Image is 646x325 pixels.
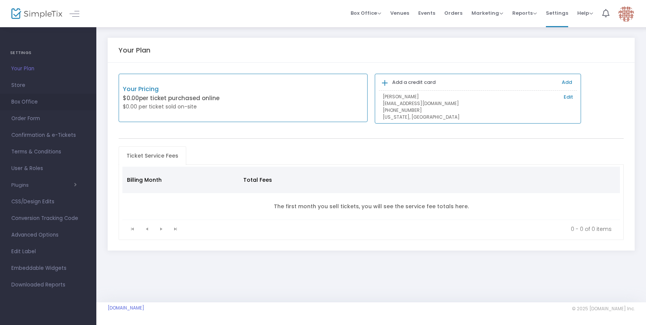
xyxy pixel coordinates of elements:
kendo-pager-info: 0 - 0 of 0 items [188,225,612,233]
b: Add a credit card [392,79,436,86]
span: Advanced Options [11,230,85,240]
p: Your Pricing [123,85,243,94]
span: Ticket Service Fees [122,150,183,162]
span: User & Roles [11,164,85,173]
p: $0.00 per ticket sold on-site [123,103,243,111]
span: Box Office [351,9,381,17]
span: Help [577,9,593,17]
span: Order Form [11,114,85,124]
span: CSS/Design Edits [11,197,85,207]
span: Marketing [471,9,503,17]
h5: Your Plan [119,46,150,54]
span: Embeddable Widgets [11,263,85,273]
a: Add [562,79,572,86]
p: [EMAIL_ADDRESS][DOMAIN_NAME] [383,100,573,107]
span: Downloaded Reports [11,280,85,290]
span: Settings [546,3,568,23]
span: Orders [444,3,462,23]
span: Conversion Tracking Code [11,214,85,223]
th: Total Fees [239,167,345,193]
span: Terms & Conditions [11,147,85,157]
th: Billing Month [122,167,239,193]
span: Box Office [11,97,85,107]
p: [US_STATE], [GEOGRAPHIC_DATA] [383,114,573,121]
p: [PERSON_NAME] [383,93,573,100]
h4: SETTINGS [10,45,86,60]
span: Store [11,80,85,90]
p: $0.00 per ticket purchased online [123,94,243,103]
div: Data table [122,167,620,220]
span: © 2025 [DOMAIN_NAME] Inc. [572,306,635,312]
span: Your Plan [11,64,85,74]
button: Plugins [11,182,77,188]
p: [PHONE_NUMBER] [383,107,573,114]
a: Edit [564,93,573,101]
span: Confirmation & e-Tickets [11,130,85,140]
a: [DOMAIN_NAME] [108,305,144,311]
span: Events [418,3,435,23]
span: Edit Label [11,247,85,257]
span: Reports [512,9,537,17]
span: Venues [390,3,409,23]
td: The first month you sell tickets, you will see the service fee totals here. [122,193,620,220]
